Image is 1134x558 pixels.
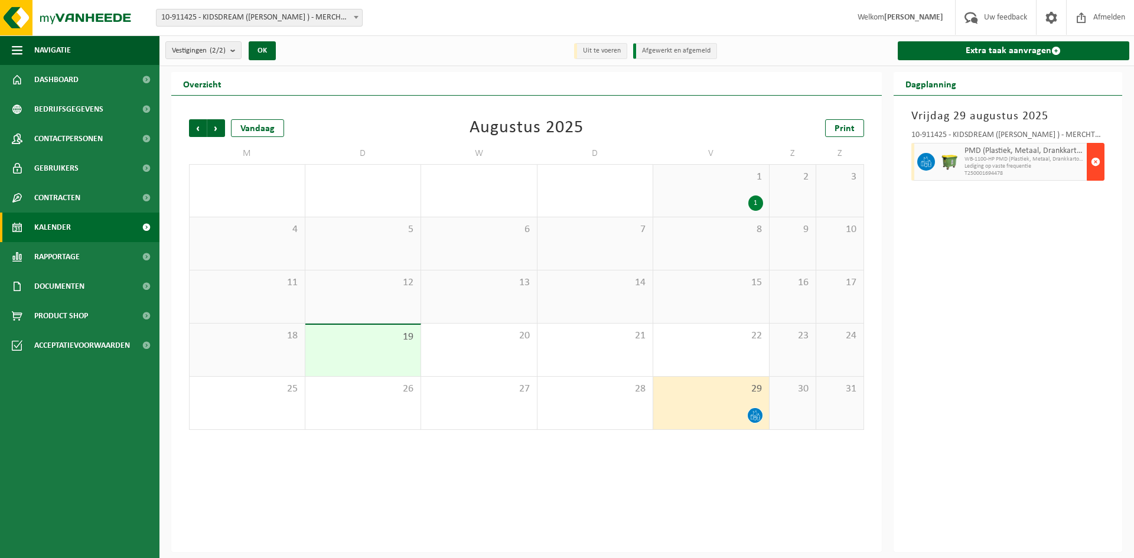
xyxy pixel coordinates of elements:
[775,329,810,342] span: 23
[34,124,103,154] span: Contactpersonen
[34,94,103,124] span: Bedrijfsgegevens
[543,383,647,396] span: 28
[574,43,627,59] li: Uit te voeren
[172,42,226,60] span: Vestigingen
[775,171,810,184] span: 2
[157,9,362,26] span: 10-911425 - KIDSDREAM (VAN RIET, NATHALIE ) - MERCHTEM
[427,329,531,342] span: 20
[311,383,415,396] span: 26
[894,72,968,95] h2: Dagplanning
[195,276,299,289] span: 11
[311,223,415,236] span: 5
[427,276,531,289] span: 13
[898,41,1130,60] a: Extra taak aanvragen
[822,383,857,396] span: 31
[34,35,71,65] span: Navigatie
[816,143,863,164] td: Z
[210,47,226,54] count: (2/2)
[156,9,363,27] span: 10-911425 - KIDSDREAM (VAN RIET, NATHALIE ) - MERCHTEM
[427,383,531,396] span: 27
[633,43,717,59] li: Afgewerkt en afgemeld
[964,146,1084,156] span: PMD (Plastiek, Metaal, Drankkartons) (bedrijven)
[822,329,857,342] span: 24
[305,143,422,164] td: D
[911,131,1105,143] div: 10-911425 - KIDSDREAM ([PERSON_NAME] ) - MERCHTEM
[189,119,207,137] span: Vorige
[421,143,537,164] td: W
[748,195,763,211] div: 1
[659,223,763,236] span: 8
[775,276,810,289] span: 16
[659,329,763,342] span: 22
[822,276,857,289] span: 17
[34,272,84,301] span: Documenten
[165,41,242,59] button: Vestigingen(2/2)
[770,143,817,164] td: Z
[34,213,71,242] span: Kalender
[34,242,80,272] span: Rapportage
[427,223,531,236] span: 6
[825,119,864,137] a: Print
[775,383,810,396] span: 30
[964,156,1084,163] span: WB-1100-HP PMD (Plastiek, Metaal, Drankkartons) (bedrijven)
[34,331,130,360] span: Acceptatievoorwaarden
[34,301,88,331] span: Product Shop
[543,276,647,289] span: 14
[911,107,1105,125] h3: Vrijdag 29 augustus 2025
[543,223,647,236] span: 7
[34,183,80,213] span: Contracten
[249,41,276,60] button: OK
[231,119,284,137] div: Vandaag
[659,276,763,289] span: 15
[311,331,415,344] span: 19
[659,383,763,396] span: 29
[311,276,415,289] span: 12
[884,13,943,22] strong: [PERSON_NAME]
[822,171,857,184] span: 3
[653,143,770,164] td: V
[537,143,654,164] td: D
[964,170,1084,177] span: T250001694478
[822,223,857,236] span: 10
[189,143,305,164] td: M
[195,223,299,236] span: 4
[941,153,959,171] img: WB-1100-HPE-GN-51
[835,124,855,133] span: Print
[34,65,79,94] span: Dashboard
[195,383,299,396] span: 25
[964,163,1084,170] span: Lediging op vaste frequentie
[207,119,225,137] span: Volgende
[171,72,233,95] h2: Overzicht
[34,154,79,183] span: Gebruikers
[775,223,810,236] span: 9
[659,171,763,184] span: 1
[195,329,299,342] span: 18
[543,329,647,342] span: 21
[470,119,584,137] div: Augustus 2025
